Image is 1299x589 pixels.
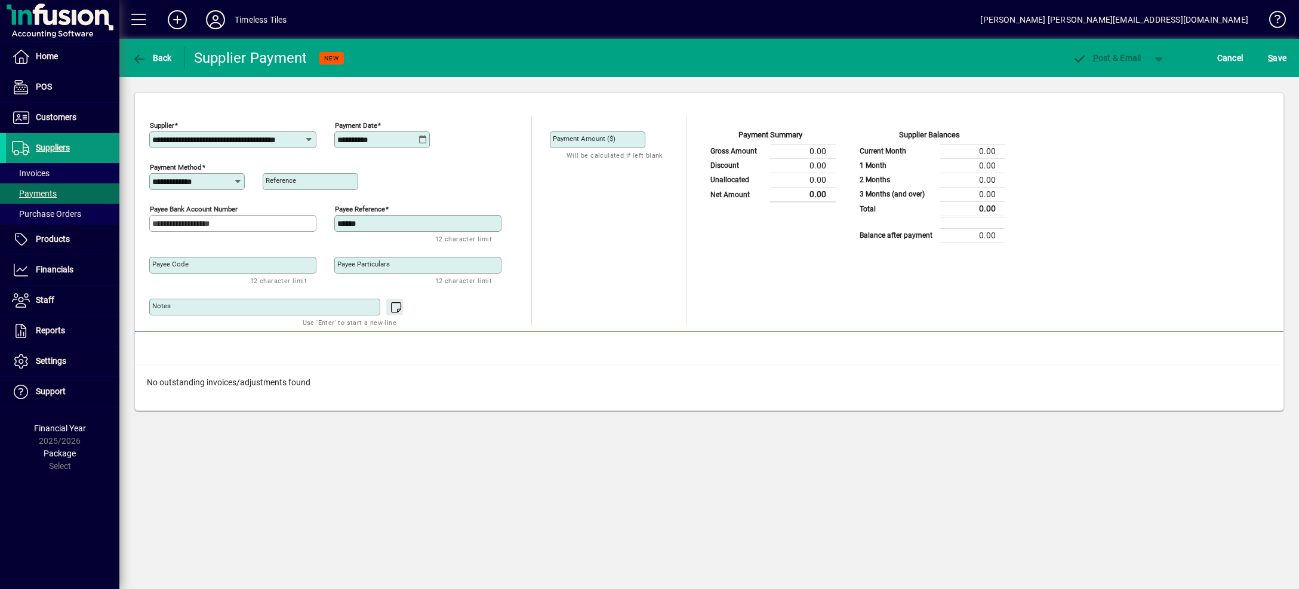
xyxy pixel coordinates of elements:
[1093,53,1098,63] span: P
[235,10,287,29] div: Timeless Tiles
[36,295,54,305] span: Staff
[324,54,339,62] span: NEW
[854,144,940,158] td: Current Month
[250,274,307,287] mat-hint: 12 character limit
[854,116,1005,243] app-page-summary-card: Supplier Balances
[435,232,492,246] mat-hint: 12 character limit
[940,228,1005,243] td: 0.00
[6,72,119,102] a: POS
[335,121,377,130] mat-label: Payment Date
[704,187,770,202] td: Net Amount
[770,173,836,187] td: 0.00
[770,187,836,202] td: 0.00
[36,112,76,122] span: Customers
[940,144,1005,158] td: 0.00
[34,424,86,433] span: Financial Year
[36,143,70,152] span: Suppliers
[6,103,119,133] a: Customers
[152,260,189,268] mat-label: Payee Code
[194,48,307,68] div: Supplier Payment
[36,82,52,91] span: POS
[1072,53,1141,63] span: ost & Email
[854,158,940,173] td: 1 Month
[6,377,119,407] a: Support
[6,286,119,315] a: Staff
[6,204,119,224] a: Purchase Orders
[940,158,1005,173] td: 0.00
[854,201,940,216] td: Total
[854,228,940,243] td: Balance after payment
[435,274,492,287] mat-hint: 12 character limit
[854,173,940,187] td: 2 Months
[1260,2,1284,41] a: Knowledge Base
[335,205,385,213] mat-label: Payee Reference
[129,47,175,69] button: Back
[1265,47,1289,69] button: Save
[704,158,770,173] td: Discount
[12,189,57,198] span: Payments
[152,302,171,310] mat-label: Notes
[940,173,1005,187] td: 0.00
[854,187,940,201] td: 3 Months (and over)
[1268,53,1273,63] span: S
[36,234,70,244] span: Products
[6,255,119,285] a: Financials
[704,144,770,158] td: Gross Amount
[770,144,836,158] td: 0.00
[770,158,836,173] td: 0.00
[1066,47,1147,69] button: Post & Email
[704,173,770,187] td: Unallocated
[150,205,238,213] mat-label: Payee Bank Account Number
[12,168,50,178] span: Invoices
[704,116,836,203] app-page-summary-card: Payment Summary
[553,134,615,143] mat-label: Payment Amount ($)
[854,129,1005,144] div: Supplier Balances
[12,209,81,219] span: Purchase Orders
[36,386,66,396] span: Support
[303,315,396,329] mat-hint: Use 'Enter' to start a new line
[36,51,58,61] span: Home
[980,10,1248,29] div: [PERSON_NAME] [PERSON_NAME][EMAIL_ADDRESS][DOMAIN_NAME]
[44,449,76,458] span: Package
[150,121,174,130] mat-label: Supplier
[1268,48,1286,68] span: ave
[119,47,185,69] app-page-header-button: Back
[1217,48,1243,68] span: Cancel
[266,176,296,185] mat-label: Reference
[6,346,119,376] a: Settings
[6,316,119,346] a: Reports
[940,187,1005,201] td: 0.00
[36,265,73,274] span: Financials
[6,42,119,72] a: Home
[196,9,235,30] button: Profile
[6,225,119,254] a: Products
[36,356,66,366] span: Settings
[1214,47,1246,69] button: Cancel
[6,163,119,183] a: Invoices
[6,183,119,204] a: Payments
[704,129,836,144] div: Payment Summary
[36,326,65,335] span: Reports
[940,201,1005,216] td: 0.00
[158,9,196,30] button: Add
[337,260,390,268] mat-label: Payee Particulars
[132,53,172,63] span: Back
[135,364,1283,401] div: No outstanding invoices/adjustments found
[150,163,202,171] mat-label: Payment method
[567,148,663,162] mat-hint: Will be calculated if left blank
